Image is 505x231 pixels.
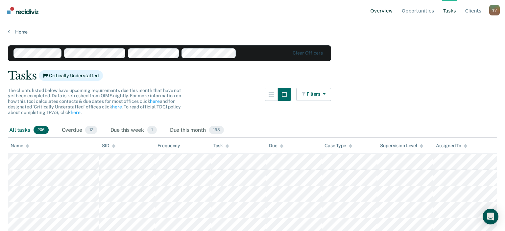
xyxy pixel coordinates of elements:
[60,123,99,138] div: Overdue12
[157,143,180,149] div: Frequency
[109,123,158,138] div: Due this week1
[11,143,29,149] div: Name
[436,143,467,149] div: Assigned To
[34,126,49,134] span: 206
[213,143,229,149] div: Task
[85,126,97,134] span: 12
[150,99,159,104] a: here
[325,143,352,149] div: Case Type
[8,69,497,82] div: Tasks
[147,126,157,134] span: 1
[71,110,80,115] a: here
[489,5,500,15] div: S V
[7,7,38,14] img: Recidiviz
[8,123,50,138] div: All tasks206
[380,143,423,149] div: Supervision Level
[169,123,225,138] div: Due this month193
[102,143,115,149] div: SID
[489,5,500,15] button: Profile dropdown button
[483,209,498,224] div: Open Intercom Messenger
[39,70,103,81] span: Critically Understaffed
[293,50,323,56] div: Clear officers
[8,88,181,115] span: The clients listed below have upcoming requirements due this month that have not yet been complet...
[112,104,122,109] a: here
[8,29,497,35] a: Home
[269,143,283,149] div: Due
[296,88,331,101] button: Filters
[209,126,224,134] span: 193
